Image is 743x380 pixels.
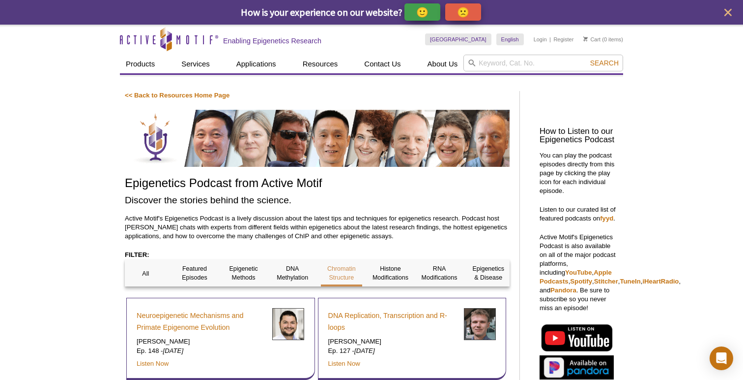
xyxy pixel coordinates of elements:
[540,205,618,223] p: Listen to our curated list of featured podcasts on .
[540,151,618,195] p: You can play the podcast episodes directly from this page by clicking the play icon for each indi...
[137,347,265,355] p: Ep. 148 -
[540,233,618,313] p: Active Motif's Epigenetics Podcast is also available on all of the major podcast platforms, inclu...
[570,278,592,285] a: Spotify
[137,360,169,367] a: Listen Now
[534,36,547,43] a: Login
[540,269,612,285] a: Apple Podcasts
[467,264,509,282] p: Epigenetics & Disease
[600,215,613,222] a: fyyd
[125,214,510,241] p: Active Motif's Epigenetics Podcast is a lively discussion about the latest tips and techniques fo...
[328,347,457,355] p: Ep. 127 -
[583,36,600,43] a: Cart
[620,278,640,285] a: TuneIn
[174,264,216,282] p: Featured Episodes
[457,6,469,18] p: 🙁
[710,347,733,370] div: Open Intercom Messenger
[223,264,264,282] p: Epigenetic Methods
[540,127,618,144] h3: How to Listen to our Epigenetics Podcast
[464,308,496,340] img: Stephan Hamperl
[328,337,457,346] p: [PERSON_NAME]
[230,55,282,73] a: Applications
[422,55,464,73] a: About Us
[425,33,491,45] a: [GEOGRAPHIC_DATA]
[583,33,623,45] li: (0 items)
[565,269,592,276] a: YouTube
[587,59,622,67] button: Search
[722,6,734,19] button: close
[463,55,623,71] input: Keyword, Cat. No.
[321,264,363,282] p: Chromatin Structure
[594,278,618,285] a: Stitcher
[272,308,304,340] img: Boyan Bonev
[540,355,614,380] img: Listen on Pandora
[272,264,314,282] p: DNA Methylation
[125,92,229,99] a: << Back to Resources Home Page
[583,36,588,41] img: Your Cart
[328,360,360,367] a: Listen Now
[354,347,375,354] em: [DATE]
[370,264,411,282] p: Histone Modifications
[125,269,167,278] p: All
[163,347,184,354] em: [DATE]
[416,6,429,18] p: 🙂
[223,36,321,45] h2: Enabling Epigenetics Research
[125,251,149,258] strong: FILTER:
[540,322,614,353] img: Listen on YouTube
[175,55,216,73] a: Services
[496,33,524,45] a: English
[125,177,510,191] h1: Epigenetics Podcast from Active Motif
[549,33,551,45] li: |
[550,286,576,294] a: Pandora
[137,310,265,333] a: Neuroepigenetic Mechanisms and Primate Epigenome Evolution
[120,55,161,73] a: Products
[328,310,457,333] a: DNA Replication, Transcription and R-loops
[358,55,406,73] a: Contact Us
[297,55,344,73] a: Resources
[419,264,460,282] p: RNA Modifications
[125,110,510,167] img: Discover the stories behind the science.
[241,6,402,18] span: How is your experience on our website?
[137,337,265,346] p: [PERSON_NAME]
[553,36,573,43] a: Register
[590,59,619,67] span: Search
[125,193,510,207] h2: Discover the stories behind the science.
[642,278,679,285] a: iHeartRadio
